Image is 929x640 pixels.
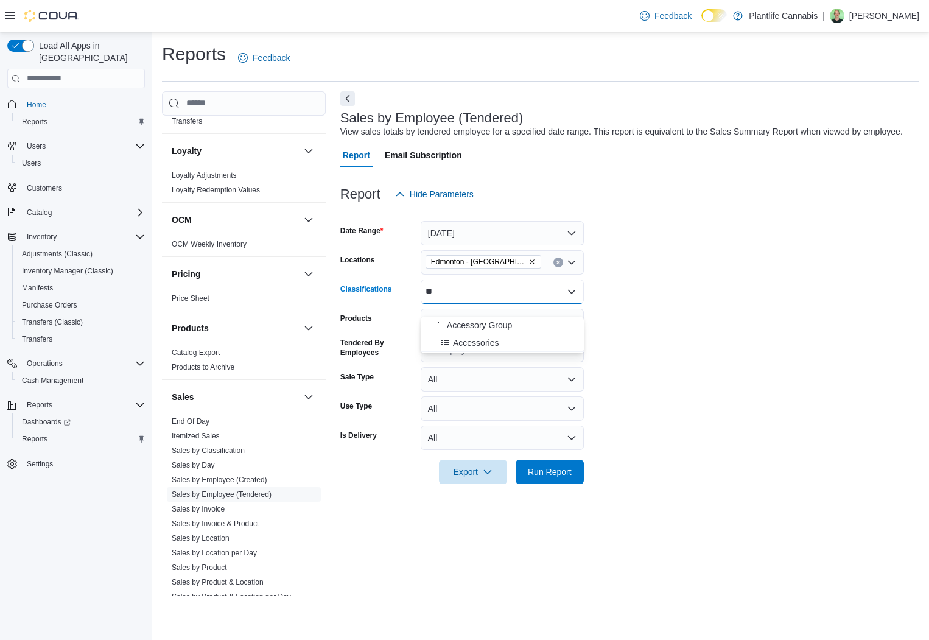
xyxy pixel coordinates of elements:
span: Sales by Location [172,533,230,543]
button: [DATE] [421,221,584,245]
button: Settings [2,455,150,473]
button: Export [439,460,507,484]
span: Catalog [27,208,52,217]
span: Transfers (Classic) [17,315,145,329]
a: Sales by Employee (Created) [172,476,267,484]
span: Sales by Employee (Tendered) [172,490,272,499]
span: Feedback [654,10,692,22]
span: Home [22,97,145,112]
span: OCM Weekly Inventory [172,239,247,249]
a: Sales by Location [172,534,230,543]
span: Manifests [22,283,53,293]
a: Sales by Classification [172,446,245,455]
span: Products to Archive [172,362,234,372]
a: Itemized Sales [172,432,220,440]
span: Home [27,100,46,110]
label: Date Range [340,226,384,236]
div: Nolan Carter [830,9,844,23]
button: Sales [301,390,316,404]
a: Loyalty Adjustments [172,171,237,180]
span: Dashboards [22,417,71,427]
div: View sales totals by tendered employee for a specified date range. This report is equivalent to t... [340,125,903,138]
button: Pricing [301,267,316,281]
button: All [421,367,584,392]
span: Cash Management [22,376,83,385]
button: Accessories [421,334,584,352]
button: Loyalty [172,145,299,157]
a: Purchase Orders [17,298,82,312]
button: OCM [301,213,316,227]
button: All [421,396,584,421]
span: Reports [22,398,145,412]
a: OCM Weekly Inventory [172,240,247,248]
button: Adjustments (Classic) [12,245,150,262]
a: Sales by Invoice [172,505,225,513]
h3: Sales [172,391,194,403]
button: Open list of options [567,258,577,267]
h3: Sales by Employee (Tendered) [340,111,524,125]
a: Loyalty Redemption Values [172,186,260,194]
span: Sales by Classification [172,446,245,455]
a: Sales by Day [172,461,215,469]
button: Reports [22,398,57,412]
button: Users [12,155,150,172]
button: Clear input [553,258,563,267]
span: Users [17,156,145,171]
span: Hide Parameters [410,188,474,200]
button: Users [2,138,150,155]
span: Sales by Product [172,563,227,572]
a: Sales by Invoice & Product [172,519,259,528]
a: Dashboards [17,415,75,429]
span: Loyalty Redemption Values [172,185,260,195]
nav: Complex example [7,91,145,505]
button: Catalog [22,205,57,220]
a: Transfers (Classic) [17,315,88,329]
a: Reports [17,114,52,129]
label: Tendered By Employees [340,338,416,357]
span: Transfers [22,334,52,344]
button: Home [2,96,150,113]
button: Products [301,321,316,336]
a: End Of Day [172,417,209,426]
button: Inventory [22,230,61,244]
div: Pricing [162,291,326,311]
label: Sale Type [340,372,374,382]
input: Dark Mode [701,9,727,22]
p: [PERSON_NAME] [849,9,919,23]
span: Reports [17,432,145,446]
span: Export [446,460,500,484]
button: Purchase Orders [12,297,150,314]
span: Reports [22,117,47,127]
button: Reports [12,113,150,130]
div: Loyalty [162,168,326,202]
img: Cova [24,10,79,22]
button: Sales [172,391,299,403]
div: Sales [162,414,326,624]
a: Transfers [172,117,202,125]
span: Sales by Invoice [172,504,225,514]
span: Dashboards [17,415,145,429]
span: Accessories [453,337,499,349]
p: | [822,9,825,23]
span: Itemized Sales [172,431,220,441]
h3: Pricing [172,268,200,280]
a: Dashboards [12,413,150,431]
label: Locations [340,255,375,265]
span: Customers [27,183,62,193]
span: Adjustments (Classic) [17,247,145,261]
button: Operations [2,355,150,372]
button: Accessory Group [421,317,584,334]
span: Sales by Product & Location per Day [172,592,291,602]
h3: Report [340,187,380,202]
span: Operations [27,359,63,368]
button: All [421,426,584,450]
span: Settings [22,456,145,471]
button: Reports [2,396,150,413]
a: Users [17,156,46,171]
span: Transfers [172,116,202,126]
span: Inventory [22,230,145,244]
span: Edmonton - [GEOGRAPHIC_DATA] [431,256,526,268]
span: Reports [17,114,145,129]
